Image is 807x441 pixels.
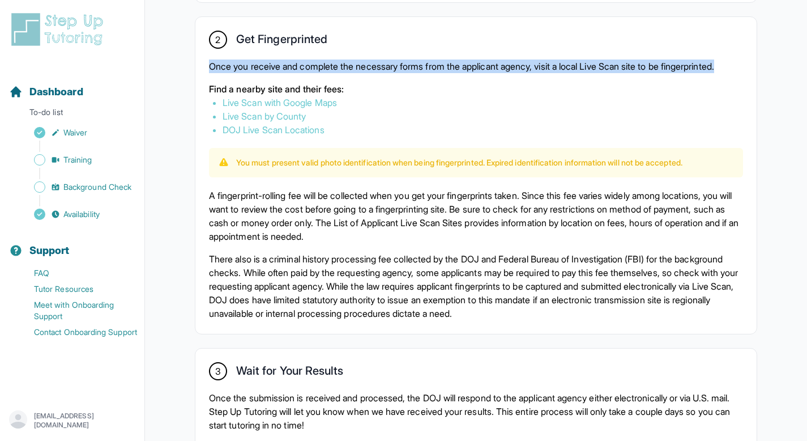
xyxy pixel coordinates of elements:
h2: Get Fingerprinted [236,32,327,50]
a: Dashboard [9,84,83,100]
a: Live Scan by County [223,111,306,122]
a: Contact Onboarding Support [9,324,144,340]
a: FAQ [9,265,144,281]
a: Background Check [9,179,144,195]
button: Dashboard [5,66,140,104]
img: logo [9,11,110,48]
span: Availability [63,209,100,220]
span: 2 [215,33,220,46]
p: Once you receive and complete the necessary forms from the applicant agency, visit a local Live S... [209,60,743,73]
p: [EMAIL_ADDRESS][DOMAIN_NAME] [34,412,135,430]
a: DOJ Live Scan Locations [223,124,324,135]
button: Support [5,224,140,263]
span: Waiver [63,127,87,138]
a: Tutor Resources [9,281,144,297]
a: Availability [9,206,144,222]
span: 3 [215,364,221,378]
p: Once the submission is received and processed, the DOJ will respond to the applicant agency eithe... [209,391,743,432]
span: Dashboard [29,84,83,100]
a: Live Scan with Google Maps [223,97,337,108]
p: A fingerprint-rolling fee will be collected when you get your fingerprints taken. Since this fee ... [209,189,743,243]
p: To-do list [5,107,140,122]
a: Training [9,152,144,168]
button: [EMAIL_ADDRESS][DOMAIN_NAME] [9,410,135,431]
a: Meet with Onboarding Support [9,297,144,324]
p: There also is a criminal history processing fee collected by the DOJ and Federal Bureau of Invest... [209,252,743,320]
span: Support [29,243,70,258]
span: Background Check [63,181,131,193]
p: Find a nearby site and their fees: [209,82,743,96]
p: You must present valid photo identification when being fingerprinted. Expired identification info... [236,157,682,168]
span: Training [63,154,92,166]
a: Waiver [9,125,144,141]
h2: Wait for Your Results [236,364,343,382]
